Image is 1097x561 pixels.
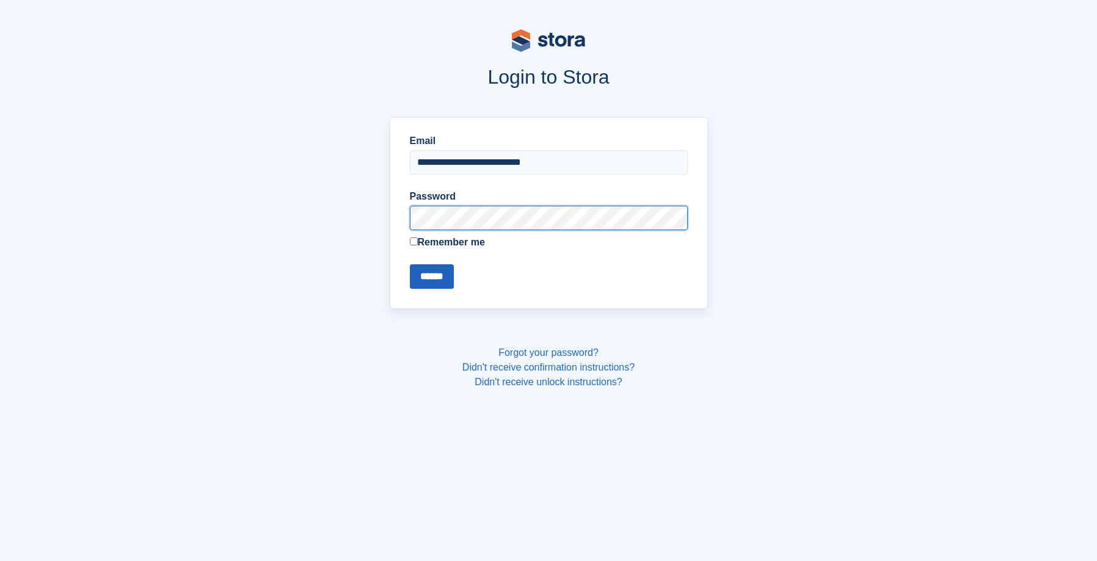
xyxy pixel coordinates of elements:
[410,189,688,204] label: Password
[410,235,688,250] label: Remember me
[410,134,688,148] label: Email
[512,29,585,52] img: stora-logo-53a41332b3708ae10de48c4981b4e9114cc0af31d8433b30ea865607fb682f29.svg
[475,377,622,387] a: Didn't receive unlock instructions?
[156,66,941,88] h1: Login to Stora
[462,362,635,372] a: Didn't receive confirmation instructions?
[410,237,418,245] input: Remember me
[498,347,599,358] a: Forgot your password?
